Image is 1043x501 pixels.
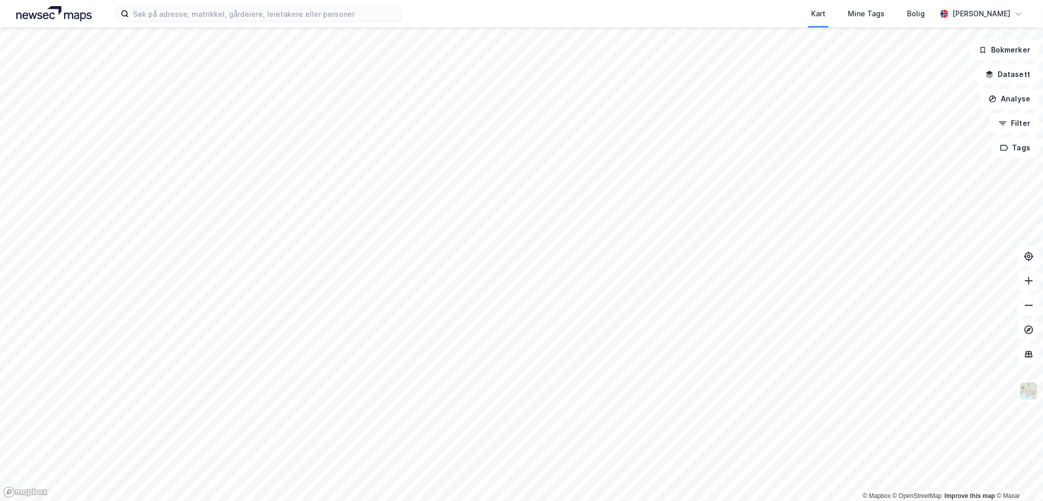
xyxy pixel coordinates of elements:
[863,492,891,499] a: Mapbox
[980,89,1039,109] button: Analyse
[3,486,48,498] a: Mapbox homepage
[129,6,401,21] input: Søk på adresse, matrikkel, gårdeiere, leietakere eller personer
[990,113,1039,134] button: Filter
[992,138,1039,158] button: Tags
[977,64,1039,85] button: Datasett
[848,8,885,20] div: Mine Tags
[945,492,995,499] a: Improve this map
[992,452,1043,501] div: Kontrollprogram for chat
[893,492,942,499] a: OpenStreetMap
[907,8,925,20] div: Bolig
[811,8,825,20] div: Kart
[1019,381,1038,401] img: Z
[16,6,92,21] img: logo.a4113a55bc3d86da70a041830d287a7e.svg
[970,40,1039,60] button: Bokmerker
[952,8,1010,20] div: [PERSON_NAME]
[992,452,1043,501] iframe: Chat Widget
